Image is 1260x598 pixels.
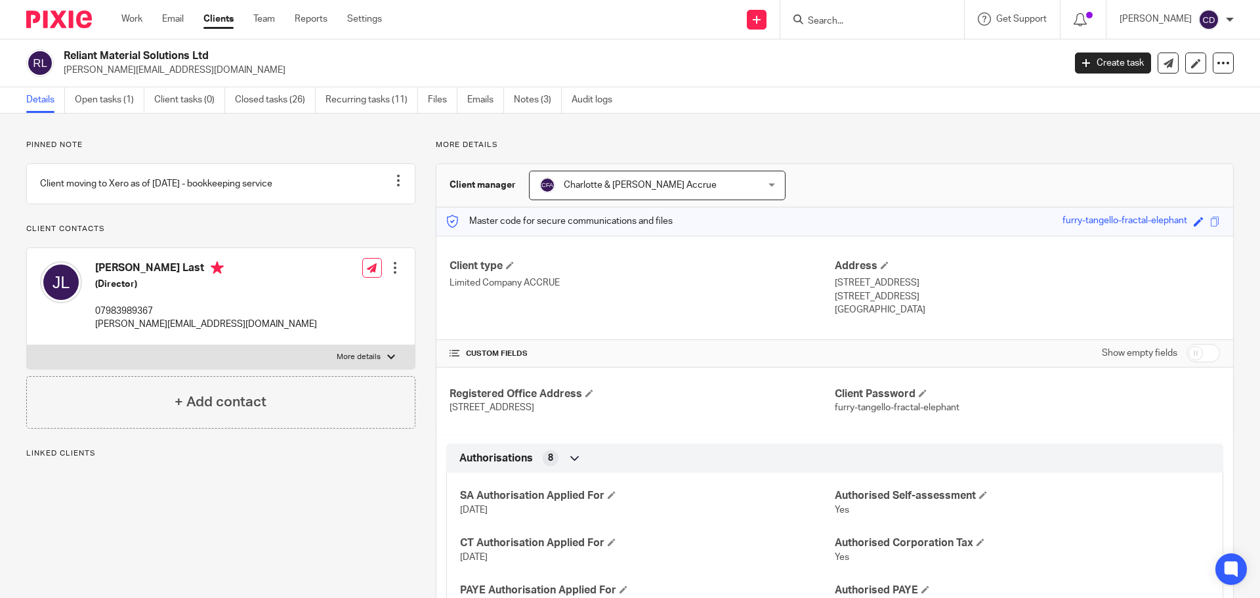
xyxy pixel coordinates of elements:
a: Client tasks (0) [154,87,225,113]
img: Pixie [26,11,92,28]
a: Clients [203,12,234,26]
p: 07983989367 [95,305,317,318]
label: Show empty fields [1102,347,1177,360]
span: 8 [548,452,553,465]
span: furry-tangello-fractal-elephant [835,403,959,412]
a: Create task [1075,53,1151,74]
p: More details [337,352,381,362]
span: [DATE] [460,553,488,562]
a: Reports [295,12,327,26]
a: Open tasks (1) [75,87,144,113]
div: furry-tangello-fractal-elephant [1062,214,1187,229]
h5: (Director) [95,278,317,291]
h4: Client Password [835,387,1220,401]
h4: CUSTOM FIELDS [450,349,835,359]
a: Team [253,12,275,26]
h4: Registered Office Address [450,387,835,401]
h4: CT Authorisation Applied For [460,536,835,550]
h4: Authorised PAYE [835,584,1209,597]
img: svg%3E [539,177,555,193]
p: [GEOGRAPHIC_DATA] [835,303,1220,316]
h2: Reliant Material Solutions Ltd [64,49,857,63]
a: Files [428,87,457,113]
a: Work [121,12,142,26]
a: Emails [467,87,504,113]
p: [STREET_ADDRESS] [835,290,1220,303]
h4: SA Authorisation Applied For [460,489,835,503]
a: Recurring tasks (11) [325,87,418,113]
p: Client contacts [26,224,415,234]
input: Search [807,16,925,28]
a: Closed tasks (26) [235,87,316,113]
a: Notes (3) [514,87,562,113]
p: Limited Company ACCRUE [450,276,835,289]
h4: Authorised Corporation Tax [835,536,1209,550]
h4: Client type [450,259,835,273]
span: Yes [835,553,849,562]
p: More details [436,140,1234,150]
a: Email [162,12,184,26]
a: Audit logs [572,87,622,113]
img: svg%3E [26,49,54,77]
span: Get Support [996,14,1047,24]
a: Details [26,87,65,113]
p: [PERSON_NAME] [1120,12,1192,26]
h3: Client manager [450,179,516,192]
h4: Authorised Self-assessment [835,489,1209,503]
h4: PAYE Authorisation Applied For [460,584,835,597]
p: Pinned note [26,140,415,150]
p: [PERSON_NAME][EMAIL_ADDRESS][DOMAIN_NAME] [95,318,317,331]
a: Settings [347,12,382,26]
img: svg%3E [40,261,82,303]
span: [DATE] [460,505,488,515]
h4: Address [835,259,1220,273]
span: Authorisations [459,452,533,465]
img: svg%3E [1198,9,1219,30]
span: Yes [835,505,849,515]
h4: [PERSON_NAME] Last [95,261,317,278]
p: [PERSON_NAME][EMAIL_ADDRESS][DOMAIN_NAME] [64,64,1055,77]
p: Linked clients [26,448,415,459]
p: [STREET_ADDRESS] [835,276,1220,289]
span: Charlotte & [PERSON_NAME] Accrue [564,181,717,190]
h4: + Add contact [175,392,266,412]
span: [STREET_ADDRESS] [450,403,534,412]
i: Primary [211,261,224,274]
p: Master code for secure communications and files [446,215,673,228]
